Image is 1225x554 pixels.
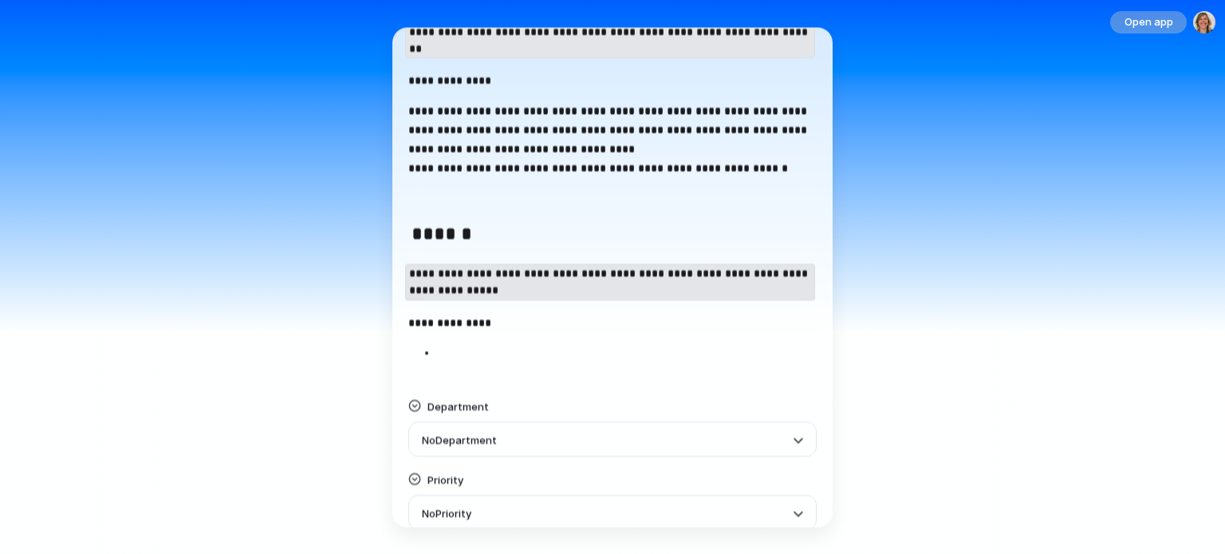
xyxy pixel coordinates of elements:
span: No Department [422,434,497,446]
span: No Priority [422,507,471,520]
span: Department [427,400,489,413]
span: Open app [1125,14,1173,30]
span: Priority [427,473,463,486]
button: Open app [1110,11,1187,33]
